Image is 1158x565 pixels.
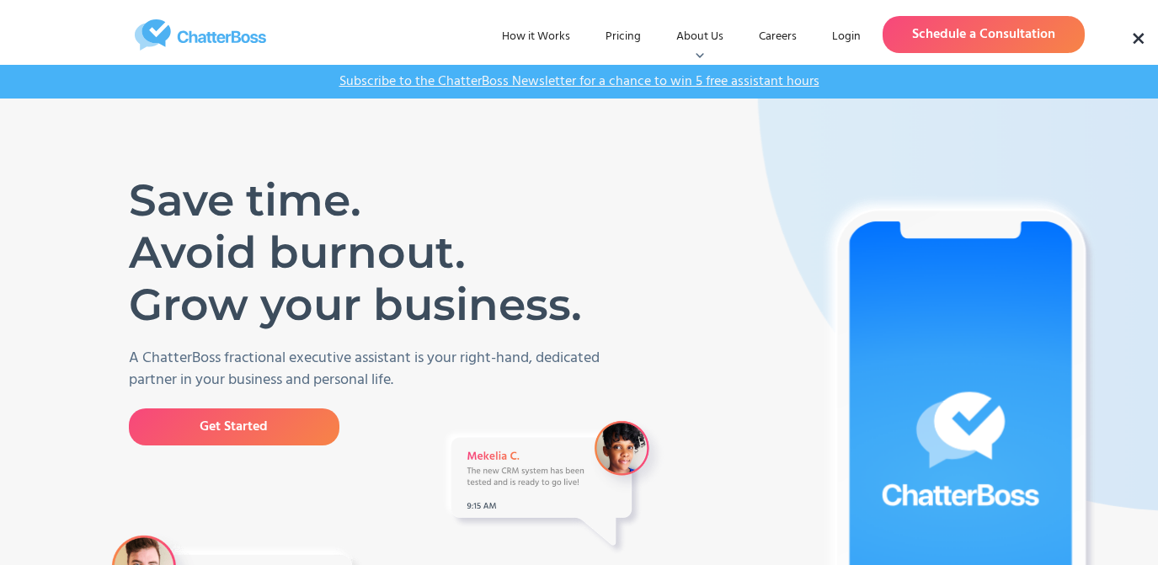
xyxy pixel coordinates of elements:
[488,22,584,52] a: How it Works
[676,29,723,45] div: About Us
[819,22,874,52] a: Login
[883,16,1085,53] a: Schedule a Consultation
[592,22,654,52] a: Pricing
[129,348,622,392] p: A ChatterBoss fractional executive assistant is your right-hand, dedicated partner in your busine...
[74,19,327,51] a: home
[745,22,810,52] a: Careers
[438,414,670,558] img: A Message from VA Mekelia
[663,22,737,52] div: About Us
[331,73,828,90] a: Subscribe to the ChatterBoss Newsletter for a chance to win 5 free assistant hours
[129,408,339,445] a: Get Started
[129,174,596,331] h1: Save time. Avoid burnout. Grow your business.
